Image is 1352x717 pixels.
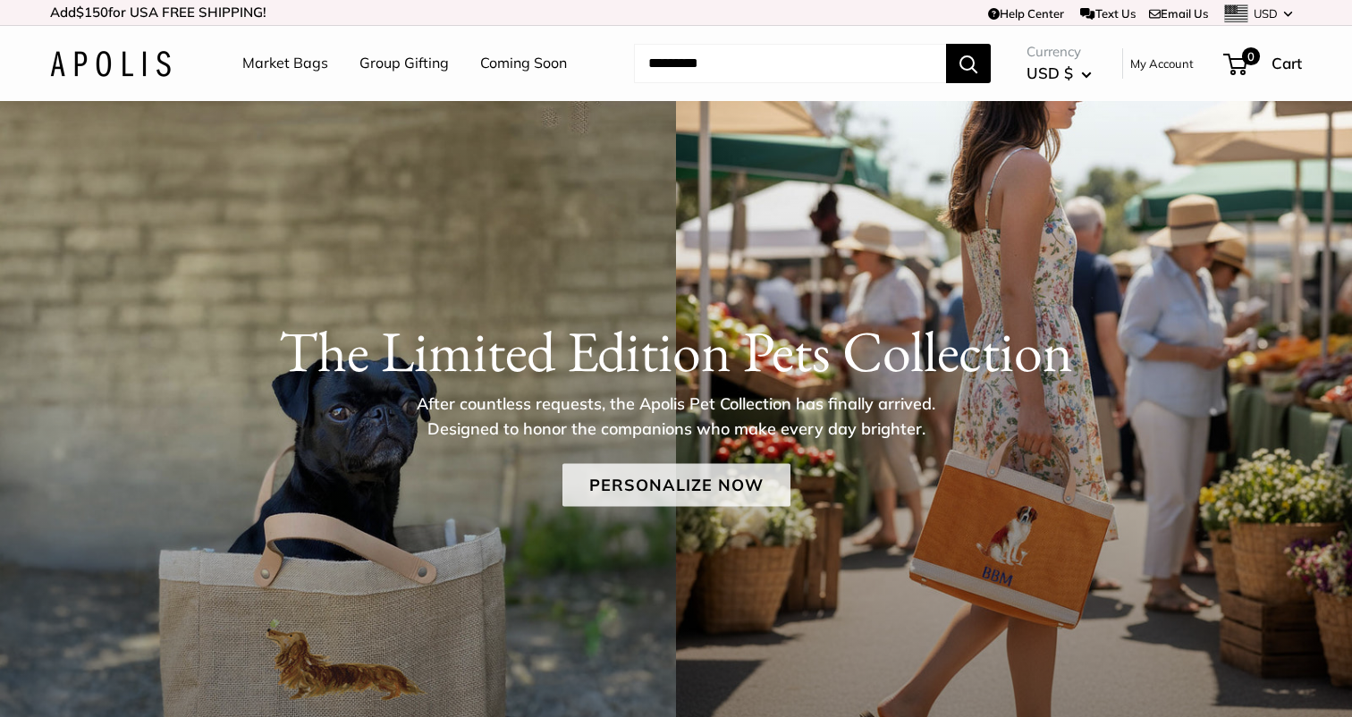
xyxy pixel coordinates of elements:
[480,50,567,77] a: Coming Soon
[1130,53,1194,74] a: My Account
[385,392,967,442] p: After countless requests, the Apolis Pet Collection has finally arrived. Designed to honor the co...
[1027,59,1092,88] button: USD $
[634,44,946,83] input: Search...
[1027,39,1092,64] span: Currency
[562,464,790,507] a: Personalize Now
[1254,6,1278,21] span: USD
[242,50,328,77] a: Market Bags
[988,6,1064,21] a: Help Center
[50,51,171,77] img: Apolis
[1080,6,1135,21] a: Text Us
[946,44,991,83] button: Search
[1272,54,1302,72] span: Cart
[50,317,1302,385] h1: The Limited Edition Pets Collection
[1225,49,1302,78] a: 0 Cart
[1149,6,1208,21] a: Email Us
[1027,63,1073,82] span: USD $
[1242,47,1260,65] span: 0
[359,50,449,77] a: Group Gifting
[76,4,108,21] span: $150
